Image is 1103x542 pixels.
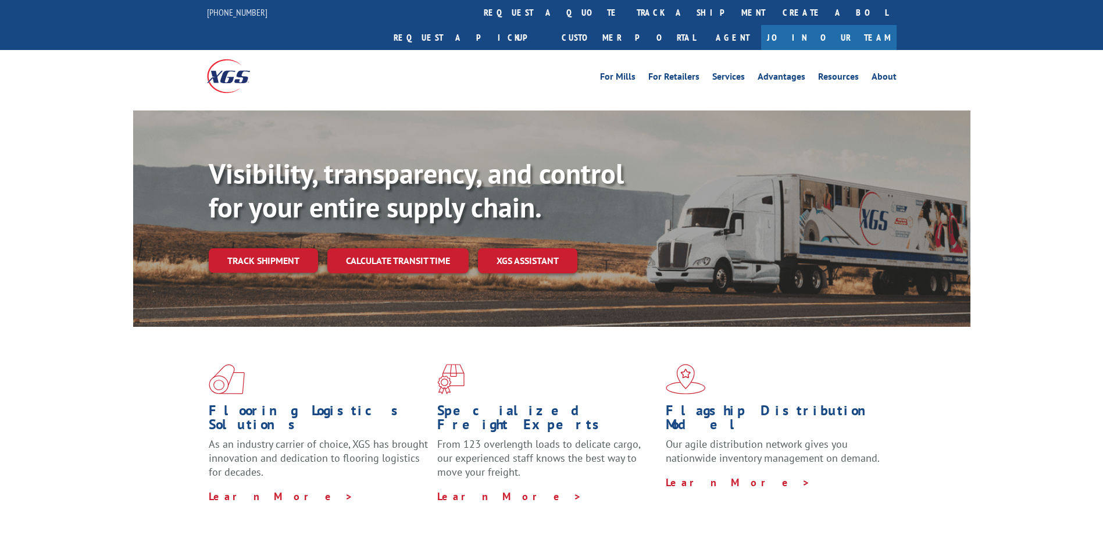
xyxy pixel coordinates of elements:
a: Resources [818,72,859,85]
span: As an industry carrier of choice, XGS has brought innovation and dedication to flooring logistics... [209,437,428,479]
a: Calculate transit time [327,248,469,273]
a: Join Our Team [761,25,897,50]
a: For Retailers [648,72,699,85]
h1: Flagship Distribution Model [666,404,886,437]
a: Customer Portal [553,25,704,50]
a: For Mills [600,72,636,85]
a: Learn More > [666,476,811,489]
b: Visibility, transparency, and control for your entire supply chain. [209,155,624,225]
a: Advantages [758,72,805,85]
a: Request a pickup [385,25,553,50]
a: Learn More > [209,490,354,503]
a: XGS ASSISTANT [478,248,577,273]
a: [PHONE_NUMBER] [207,6,267,18]
a: Agent [704,25,761,50]
img: xgs-icon-flagship-distribution-model-red [666,364,706,394]
a: Track shipment [209,248,318,273]
h1: Specialized Freight Experts [437,404,657,437]
img: xgs-icon-focused-on-flooring-red [437,364,465,394]
img: xgs-icon-total-supply-chain-intelligence-red [209,364,245,394]
span: Our agile distribution network gives you nationwide inventory management on demand. [666,437,880,465]
a: Learn More > [437,490,582,503]
h1: Flooring Logistics Solutions [209,404,429,437]
p: From 123 overlength loads to delicate cargo, our experienced staff knows the best way to move you... [437,437,657,489]
a: About [872,72,897,85]
a: Services [712,72,745,85]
